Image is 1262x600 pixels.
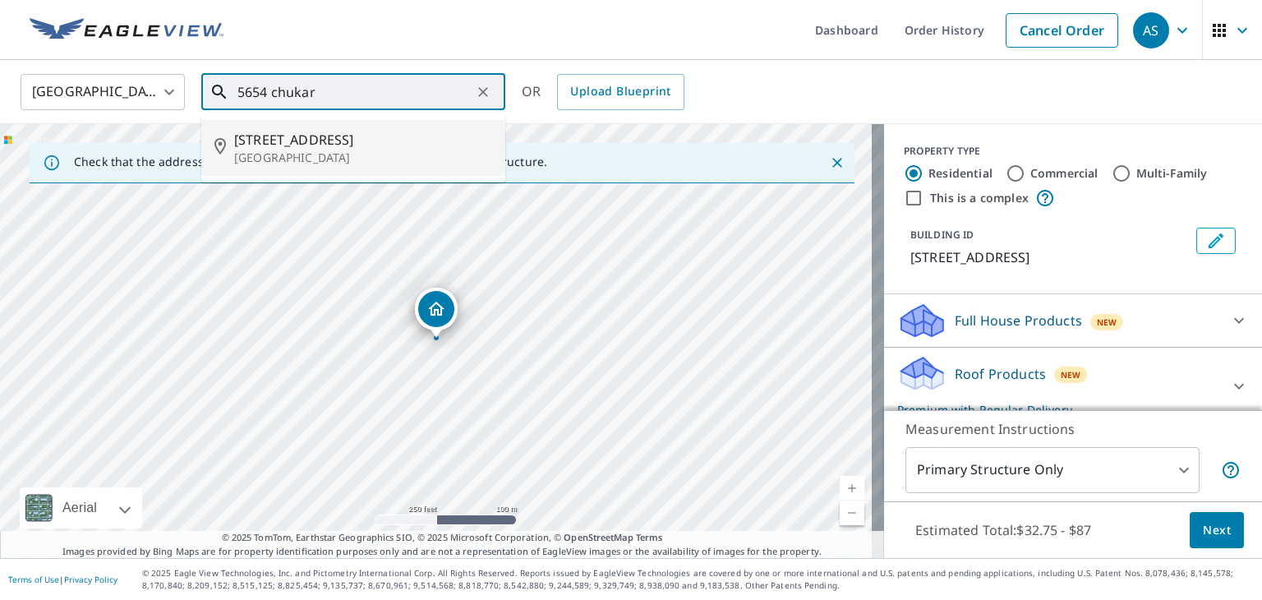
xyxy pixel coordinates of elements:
div: AS [1133,12,1169,48]
a: Privacy Policy [64,574,117,585]
p: Full House Products [955,311,1082,330]
span: Your report will include only the primary structure on the property. For example, a detached gara... [1221,460,1241,480]
span: New [1097,316,1117,329]
div: Roof ProductsNewPremium with Regular Delivery [897,354,1249,418]
label: This is a complex [930,190,1029,206]
div: Primary Structure Only [905,447,1200,493]
span: © 2025 TomTom, Earthstar Geographics SIO, © 2025 Microsoft Corporation, © [222,531,663,545]
p: BUILDING ID [910,228,974,242]
p: © 2025 Eagle View Technologies, Inc. and Pictometry International Corp. All Rights Reserved. Repo... [142,567,1254,592]
div: OR [522,74,684,110]
a: Current Level 17, Zoom In [840,476,864,501]
p: [STREET_ADDRESS] [910,247,1190,267]
a: Current Level 17, Zoom Out [840,501,864,525]
div: Aerial [20,487,142,528]
p: Estimated Total: $32.75 - $87 [902,512,1104,548]
span: Upload Blueprint [570,81,670,102]
button: Close [827,152,848,173]
div: [GEOGRAPHIC_DATA] [21,69,185,115]
input: Search by address or latitude-longitude [237,69,472,115]
button: Edit building 1 [1196,228,1236,254]
a: Upload Blueprint [557,74,684,110]
img: EV Logo [30,18,223,43]
span: Next [1203,520,1231,541]
a: OpenStreetMap [564,531,633,543]
div: PROPERTY TYPE [904,144,1242,159]
p: Check that the address is accurate, then drag the marker over the correct structure. [74,155,547,169]
label: Residential [928,165,993,182]
a: Cancel Order [1006,13,1118,48]
div: Dropped pin, building 1, Residential property, 5654 Cheena Dr Houston, TX 77096 [415,288,458,339]
div: Aerial [58,487,102,528]
span: [STREET_ADDRESS] [234,130,492,150]
label: Commercial [1030,165,1098,182]
p: | [8,575,117,584]
button: Next [1190,512,1244,549]
p: [GEOGRAPHIC_DATA] [234,150,492,166]
a: Terms of Use [8,574,59,585]
p: Premium with Regular Delivery [897,401,1219,418]
div: Full House ProductsNew [897,301,1249,340]
p: Measurement Instructions [905,419,1241,439]
a: Terms [636,531,663,543]
label: Multi-Family [1136,165,1208,182]
span: New [1061,368,1081,381]
p: Roof Products [955,364,1046,384]
button: Clear [472,81,495,104]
